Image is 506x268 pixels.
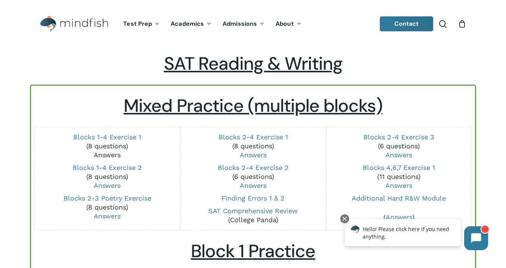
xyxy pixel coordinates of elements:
p: (8 questions) [39,194,175,221]
p: (11 questions) [330,163,467,190]
a: Blocks 1-4 Exercise 1 [73,133,141,141]
span: Academics [171,20,204,28]
header: Main Menu [30,10,476,38]
p: ( ) [330,213,467,222]
span: Test Prep [123,20,152,28]
p: (6 questions) [185,163,321,190]
a: Cart [458,20,466,28]
a: Blocks 1-4 Exercise 2 [72,164,142,171]
a: Blocks 4,6,7 Exercise 1 [363,164,435,171]
span: About [276,20,294,28]
a: Blocks 2-4 Exercise 2 [218,164,289,171]
a: Blocks 2-3 Poetry Exercise [63,194,151,202]
a: Blocks 2-4 Exercise 1 [218,133,288,141]
p: (College Panda) [185,206,321,224]
a: Additional Hard R&W Module [352,194,446,202]
a: Answers [94,212,121,220]
a: Finding Errors 1 & 2 [221,194,285,202]
a: Answers [240,182,267,189]
p: (8 questions) [39,163,175,190]
a: Answers [94,182,121,189]
a: Answers [240,151,267,159]
iframe: Chatbot [337,213,496,258]
p: (8 questions) [39,133,175,160]
a: Blocks 2-4 Exercise 3 [363,133,434,141]
a: About [270,21,307,27]
a: Academics [165,21,217,27]
p: (6 questions) [330,133,467,160]
a: Contact [380,16,434,31]
a: Test Prep [118,21,165,27]
nav: Main Menu [118,10,307,38]
a: SAT Comprehensive Review [208,207,298,215]
span: Contact [394,20,419,28]
a: Answers [94,151,121,159]
a: Answers [385,151,412,159]
span: SAT Reading & Writing [164,52,342,75]
span: Admissions [223,20,257,28]
u: Mixed Practice (multiple blocks) [124,94,382,117]
p: (8 questions) [185,133,321,160]
u: Block 1 Practice [191,239,315,263]
a: Admissions [217,21,270,27]
a: Answers [385,182,412,189]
